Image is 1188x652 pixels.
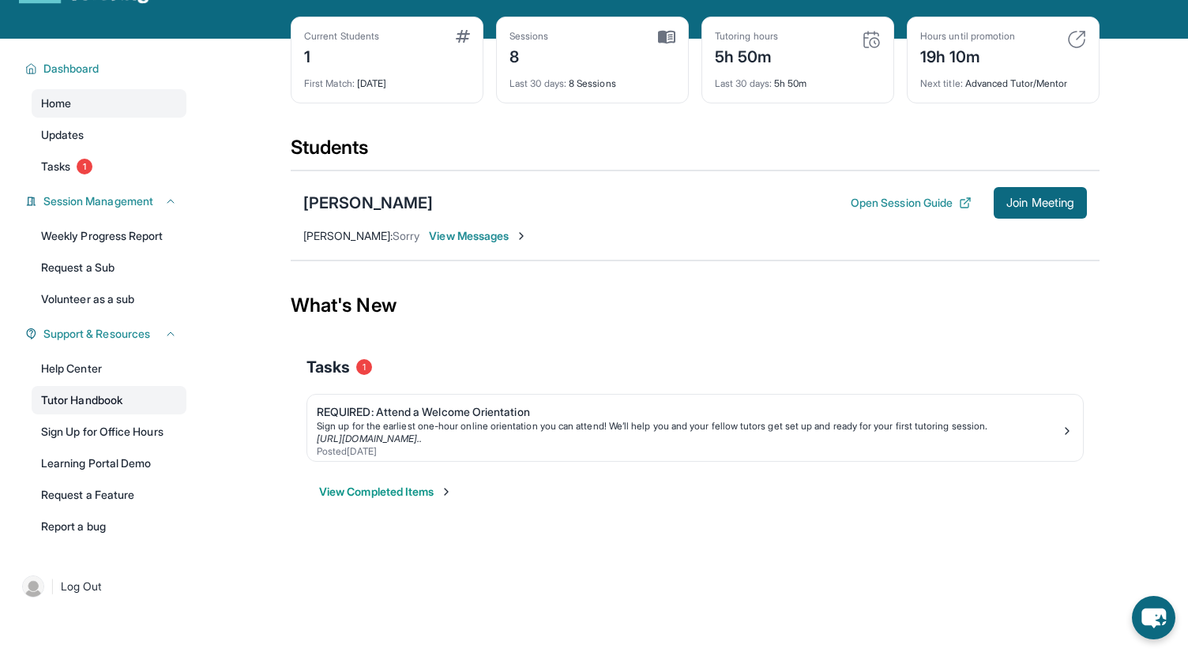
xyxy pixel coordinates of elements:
a: Request a Feature [32,481,186,509]
button: Dashboard [37,61,177,77]
a: Learning Portal Demo [32,449,186,478]
span: 1 [356,359,372,375]
span: Last 30 days : [715,77,772,89]
a: REQUIRED: Attend a Welcome OrientationSign up for the earliest one-hour online orientation you ca... [307,395,1083,461]
div: Students [291,135,1100,170]
a: Tutor Handbook [32,386,186,414]
span: Dashboard [43,61,100,77]
img: Chevron-Right [515,230,528,242]
div: 19h 10m [920,43,1015,68]
span: Home [41,96,71,111]
span: Join Meeting [1006,198,1074,208]
div: 5h 50m [715,68,881,90]
button: Support & Resources [37,326,177,342]
a: [URL][DOMAIN_NAME].. [317,433,422,444]
div: Advanced Tutor/Mentor [920,68,1086,90]
span: 1 [77,159,92,174]
img: card [658,30,675,44]
a: Request a Sub [32,253,186,282]
a: Home [32,89,186,118]
img: user-img [22,575,44,598]
div: [DATE] [304,68,470,90]
span: View Messages [429,228,528,244]
div: REQUIRED: Attend a Welcome Orientation [317,404,1061,420]
div: [PERSON_NAME] [303,192,433,214]
div: Tutoring hours [715,30,778,43]
div: 8 [509,43,549,68]
span: Next title : [920,77,963,89]
span: Sorry [393,229,419,242]
button: Session Management [37,193,177,209]
div: Sign up for the earliest one-hour online orientation you can attend! We’ll help you and your fell... [317,420,1061,433]
div: Sessions [509,30,549,43]
button: View Completed Items [319,484,453,500]
span: First Match : [304,77,355,89]
div: 5h 50m [715,43,778,68]
span: Tasks [41,159,70,174]
button: Join Meeting [994,187,1087,219]
span: Last 30 days : [509,77,566,89]
button: chat-button [1132,596,1175,639]
div: 8 Sessions [509,68,675,90]
img: card [862,30,881,49]
a: Report a bug [32,512,186,541]
button: Open Session Guide [851,195,972,211]
a: Help Center [32,354,186,383]
span: [PERSON_NAME] : [303,229,393,242]
span: | [51,577,55,596]
a: Volunteer as a sub [32,285,186,313]
div: Current Students [304,30,379,43]
img: card [1067,30,1086,49]
span: Log Out [61,579,102,594]
img: card [456,30,470,43]
div: 1 [304,43,379,68]
div: Hours until promotion [920,30,1015,43]
span: Tasks [306,356,350,378]
div: Posted [DATE] [317,445,1061,458]
span: Updates [41,127,85,143]
div: What's New [291,271,1100,340]
a: |Log Out [16,569,186,604]
a: Tasks1 [32,152,186,181]
a: Sign Up for Office Hours [32,418,186,446]
a: Updates [32,121,186,149]
span: Support & Resources [43,326,150,342]
a: Weekly Progress Report [32,222,186,250]
span: Session Management [43,193,153,209]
